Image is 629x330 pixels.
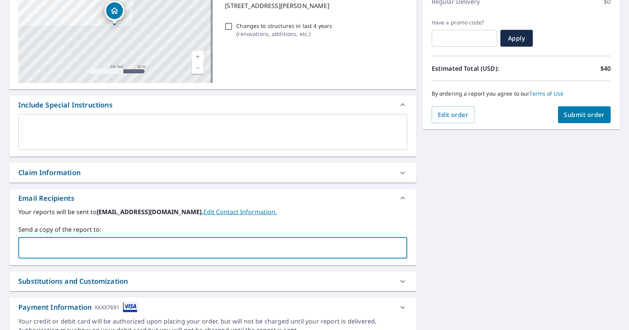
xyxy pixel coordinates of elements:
[432,64,521,73] p: Estimated Total (USD):
[123,302,137,312] img: cardImage
[432,19,497,26] label: Have a promo code?
[530,90,564,97] a: Terms of Use
[558,106,611,123] button: Submit order
[432,106,475,123] button: Edit order
[192,62,203,74] a: Current Level 17, Zoom Out
[225,1,404,10] p: [STREET_ADDRESS][PERSON_NAME]
[95,302,119,312] div: XXXX7691
[192,51,203,62] a: Current Level 17, Zoom In
[18,276,128,286] div: Substitutions and Customization
[18,207,407,216] label: Your reports will be sent to
[18,100,113,110] div: Include Special Instructions
[18,167,81,178] div: Claim Information
[9,96,416,114] div: Include Special Instructions
[564,111,605,119] span: Submit order
[500,30,533,47] button: Apply
[236,22,332,30] p: Changes to structures in last 4 years
[236,30,332,38] p: ( renovations, additions, etc. )
[506,34,527,42] span: Apply
[18,193,74,203] div: Email Recipients
[18,302,137,312] div: Payment Information
[432,90,611,97] p: By ordering a report you agree to our
[18,225,407,234] label: Send a copy of the report to:
[9,271,416,291] div: Substitutions and Customization
[9,163,416,182] div: Claim Information
[9,189,416,207] div: Email Recipients
[600,64,611,73] p: $40
[203,208,277,216] a: EditContactInfo
[438,111,469,119] span: Edit order
[9,297,416,317] div: Payment InformationXXXX7691cardImage
[97,208,203,216] b: [EMAIL_ADDRESS][DOMAIN_NAME].
[105,1,124,24] div: Dropped pin, building 1, Residential property, 7 Mount Tom Rd New Milford, CT 06776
